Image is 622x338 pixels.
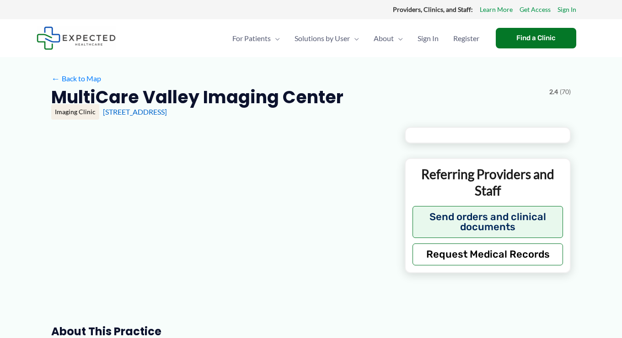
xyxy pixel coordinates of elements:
[413,206,563,238] button: Send orders and clinical documents
[520,4,551,16] a: Get Access
[560,86,571,98] span: (70)
[480,4,513,16] a: Learn More
[37,26,116,50] img: Expected Healthcare Logo - side, dark font, small
[446,22,487,54] a: Register
[51,104,99,120] div: Imaging Clinic
[366,22,410,54] a: AboutMenu Toggle
[295,22,350,54] span: Solutions by User
[558,4,576,16] a: Sign In
[103,107,167,116] a: [STREET_ADDRESS]
[225,22,487,54] nav: Primary Site Navigation
[418,22,439,54] span: Sign In
[225,22,287,54] a: For PatientsMenu Toggle
[374,22,394,54] span: About
[496,28,576,48] a: Find a Clinic
[232,22,271,54] span: For Patients
[350,22,359,54] span: Menu Toggle
[51,72,101,85] a: ←Back to Map
[271,22,280,54] span: Menu Toggle
[410,22,446,54] a: Sign In
[51,86,343,108] h2: MultiCare Valley Imaging Center
[393,5,473,13] strong: Providers, Clinics, and Staff:
[413,166,563,199] p: Referring Providers and Staff
[287,22,366,54] a: Solutions by UserMenu Toggle
[413,243,563,265] button: Request Medical Records
[453,22,479,54] span: Register
[394,22,403,54] span: Menu Toggle
[51,74,60,83] span: ←
[549,86,558,98] span: 2.4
